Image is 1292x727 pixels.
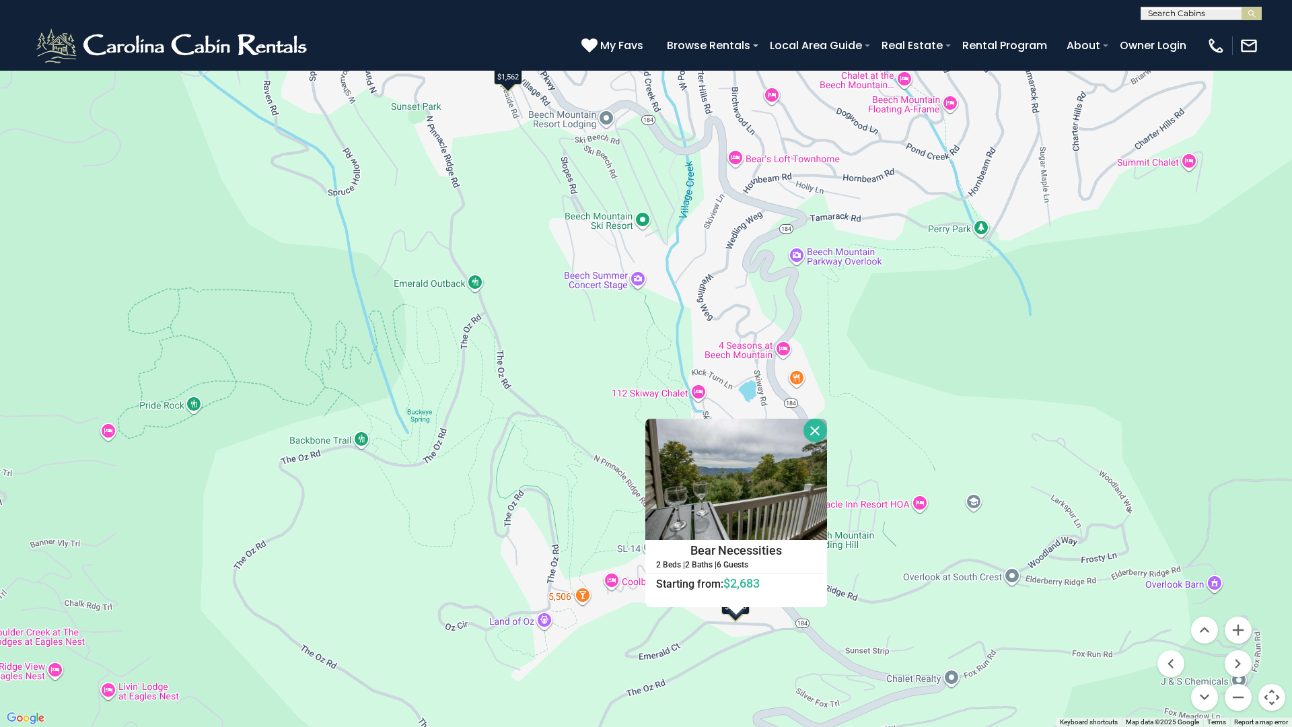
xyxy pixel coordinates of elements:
[1225,617,1252,644] button: Zoom in
[763,34,869,57] a: Local Area Guide
[1060,34,1107,57] a: About
[1191,617,1218,644] button: Move up
[660,34,757,57] a: Browse Rentals
[1113,34,1193,57] a: Owner Login
[875,34,949,57] a: Real Estate
[956,34,1054,57] a: Rental Program
[1207,36,1225,55] img: phone-regular-white.png
[600,37,643,54] span: My Favs
[34,26,313,66] img: White-1-2.png
[1240,36,1258,55] img: mail-regular-white.png
[581,37,647,55] a: My Favs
